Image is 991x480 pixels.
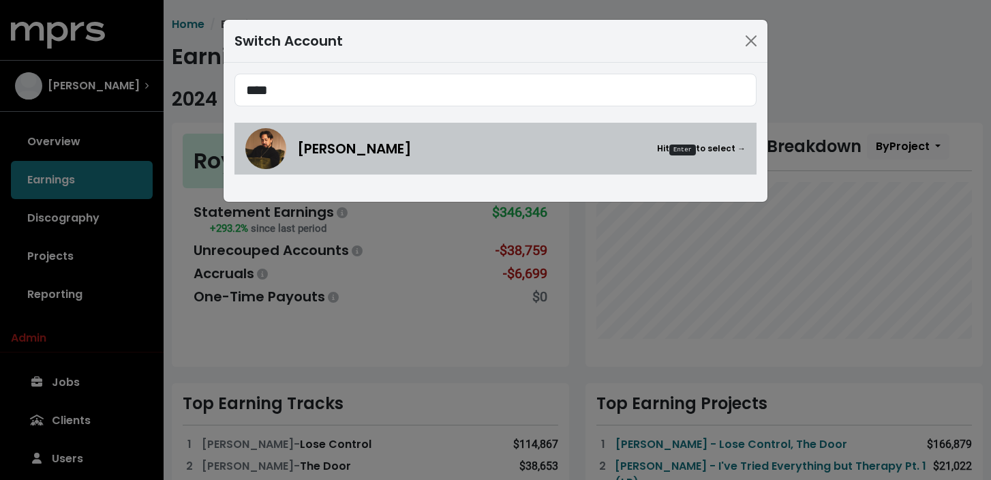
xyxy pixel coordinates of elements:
[740,30,762,52] button: Close
[245,128,286,169] img: Nate Fox
[234,31,343,51] div: Switch Account
[669,145,696,155] kbd: Enter
[657,142,746,155] small: Hit to select →
[234,74,757,106] input: Search accounts
[297,138,412,159] span: [PERSON_NAME]
[234,123,757,175] a: Nate Fox[PERSON_NAME]HitEnterto select →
